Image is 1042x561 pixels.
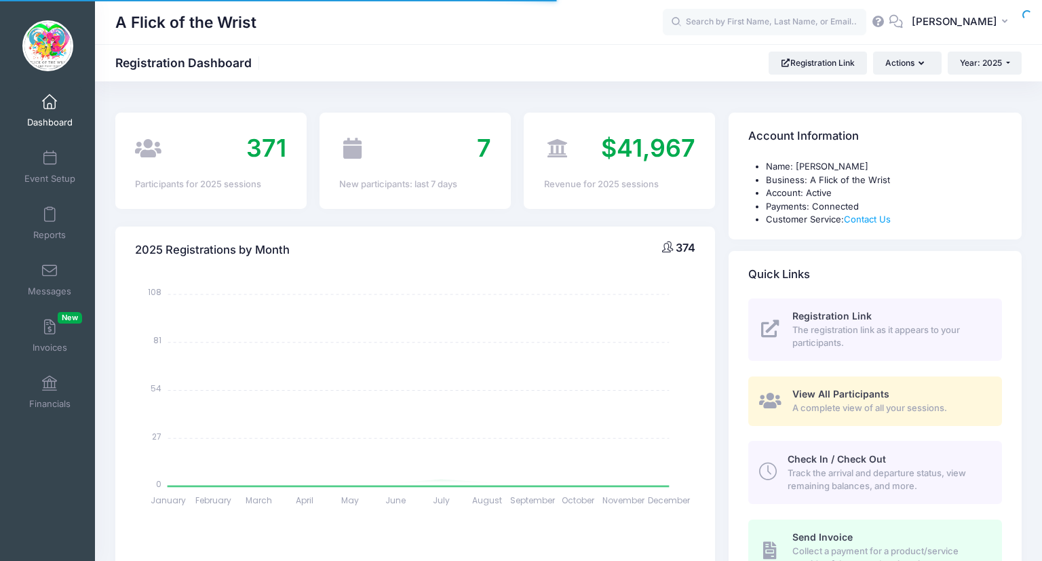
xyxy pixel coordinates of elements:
tspan: 81 [153,334,161,346]
tspan: June [386,495,406,506]
div: Participants for 2025 sessions [135,178,286,191]
a: Registration Link [769,52,867,75]
a: Check In / Check Out Track the arrival and departure status, view remaining balances, and more. [748,441,1002,503]
h4: Account Information [748,117,859,156]
a: InvoicesNew [18,312,82,360]
h4: 2025 Registrations by Month [135,231,290,269]
a: Event Setup [18,143,82,191]
tspan: 0 [156,478,161,490]
tspan: 27 [152,430,161,442]
tspan: November [602,495,645,506]
button: Actions [873,52,941,75]
tspan: July [433,495,450,506]
img: A Flick of the Wrist [22,20,73,71]
h1: A Flick of the Wrist [115,7,256,38]
span: Event Setup [24,173,75,185]
span: Reports [33,229,66,241]
a: Reports [18,199,82,247]
li: Customer Service: [766,213,1002,227]
div: New participants: last 7 days [339,178,490,191]
span: Track the arrival and departure status, view remaining balances, and more. [788,467,986,493]
tspan: May [341,495,359,506]
span: The registration link as it appears to your participants. [792,324,986,350]
a: Contact Us [844,214,891,225]
li: Account: Active [766,187,1002,200]
tspan: March [246,495,273,506]
a: Financials [18,368,82,416]
tspan: February [196,495,232,506]
span: 7 [477,133,491,163]
span: Send Invoice [792,531,853,543]
tspan: September [510,495,556,506]
div: Revenue for 2025 sessions [544,178,695,191]
button: [PERSON_NAME] [903,7,1022,38]
tspan: January [151,495,186,506]
li: Payments: Connected [766,200,1002,214]
span: 371 [246,133,286,163]
span: New [58,312,82,324]
span: $41,967 [601,133,695,163]
span: 374 [676,241,695,254]
span: Financials [29,398,71,410]
tspan: October [562,495,595,506]
input: Search by First Name, Last Name, or Email... [663,9,866,36]
a: Dashboard [18,87,82,134]
span: Check In / Check Out [788,453,886,465]
tspan: August [472,495,502,506]
tspan: 54 [151,383,161,394]
span: Year: 2025 [960,58,1002,68]
button: Year: 2025 [948,52,1022,75]
tspan: April [296,495,313,506]
a: View All Participants A complete view of all your sessions. [748,376,1002,426]
a: Messages [18,256,82,303]
li: Name: [PERSON_NAME] [766,160,1002,174]
tspan: 108 [148,286,161,298]
a: Registration Link The registration link as it appears to your participants. [748,298,1002,361]
span: Registration Link [792,310,872,322]
span: Dashboard [27,117,73,128]
span: [PERSON_NAME] [912,14,997,29]
span: Messages [28,286,71,297]
span: A complete view of all your sessions. [792,402,986,415]
li: Business: A Flick of the Wrist [766,174,1002,187]
h1: Registration Dashboard [115,56,263,70]
span: Invoices [33,342,67,353]
span: View All Participants [792,388,889,400]
h4: Quick Links [748,255,810,294]
tspan: December [649,495,691,506]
